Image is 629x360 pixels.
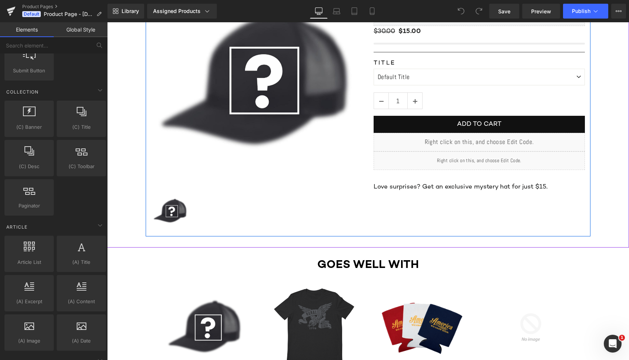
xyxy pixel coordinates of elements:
span: Product Page - [DATE] 16:45:33 [44,11,93,17]
span: 1 [619,335,625,341]
button: Add To Cart [267,94,478,111]
span: Library [122,8,139,14]
button: More [611,4,626,19]
span: (A) Excerpt [7,298,52,305]
button: Publish [563,4,608,19]
span: (A) Image [7,337,52,345]
span: (C) Desc [7,163,52,170]
span: (C) Title [59,123,104,131]
a: Product Pages [22,4,107,10]
span: Article List [7,258,52,266]
img: 1776 Tee [166,265,248,346]
span: Save [498,7,510,15]
a: The $15 Mystery Hat from Rural Cloth is a black baseball cap with a slightly curved brim and a me... [45,170,84,210]
span: Preview [531,7,551,15]
span: Collection [6,88,39,95]
a: Mobile [363,4,381,19]
label: Title [267,37,478,46]
span: (A) Content [59,298,104,305]
a: Laptop [328,4,345,19]
span: $30.00 [267,6,288,13]
a: New Library [107,4,144,19]
span: $15.00 [291,4,314,14]
a: Desktop [310,4,328,19]
a: Tablet [345,4,363,19]
button: Undo [454,4,469,19]
img: $15 Mystery Hat [57,265,139,346]
span: Submit Button [7,67,52,75]
iframe: Intercom live chat [604,335,622,353]
img: The $15 Mystery Hat from Rural Cloth is a black baseball cap with a slightly curved brim and a me... [45,170,82,207]
span: (C) Toolbar [59,163,104,170]
span: (A) Title [59,258,104,266]
img: 3 Koozie Bundle [274,265,356,346]
span: (A) Date [59,337,104,345]
span: Paginator [7,202,52,210]
img: 76 Wheat Hat-Black with Black Mesh [383,265,464,346]
div: Love surprises? Get an exclusive mystery hat for just $15. [267,148,440,170]
span: Publish [572,8,590,14]
span: Add To Cart [350,98,394,106]
a: Global Style [54,22,107,37]
a: Preview [522,4,560,19]
span: Default [22,11,41,17]
span: (C) Banner [7,123,52,131]
button: Redo [471,4,486,19]
div: Assigned Products [153,7,211,15]
h1: Goes well with [44,236,478,250]
span: Article [6,223,28,230]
